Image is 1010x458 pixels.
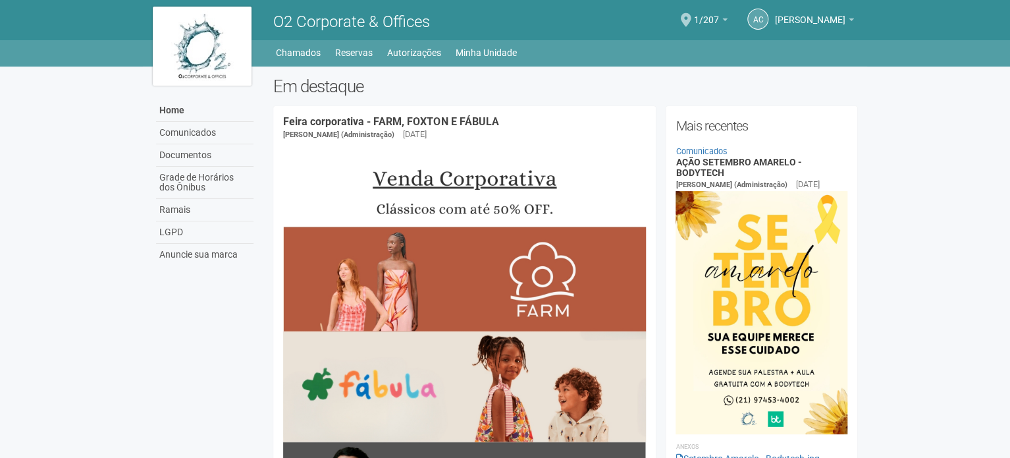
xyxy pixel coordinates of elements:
h2: Mais recentes [676,116,847,136]
li: Anexos [676,441,847,453]
a: AÇÃO SETEMBRO AMARELO - BODYTECH [676,157,801,177]
a: Grade de Horários dos Ônibus [156,167,253,199]
a: Autorizações [387,43,441,62]
a: AC [747,9,768,30]
a: Minha Unidade [456,43,517,62]
a: Comunicados [156,122,253,144]
div: [DATE] [403,129,427,140]
a: Anuncie sua marca [156,244,253,266]
a: Chamados [276,43,321,62]
a: [PERSON_NAME] [775,16,854,27]
a: Reservas [335,43,373,62]
span: O2 Corporate & Offices [273,13,430,31]
a: 1/207 [694,16,728,27]
img: Setembro%20Amarelo%20-%20Bodytech.jpg [676,191,847,434]
span: 1/207 [694,2,719,25]
span: [PERSON_NAME] (Administração) [283,130,394,139]
h2: Em destaque [273,76,857,96]
a: Feira corporativa - FARM, FOXTON E FÁBULA [283,115,498,128]
a: Comunicados [676,146,727,156]
div: [DATE] [795,179,819,190]
a: Ramais [156,199,253,221]
a: Documentos [156,144,253,167]
a: Home [156,100,253,122]
img: logo.jpg [153,7,252,86]
a: LGPD [156,221,253,244]
span: [PERSON_NAME] (Administração) [676,181,787,189]
span: Andréa Cunha [775,2,845,25]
